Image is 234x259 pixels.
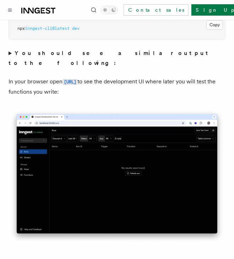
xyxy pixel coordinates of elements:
[206,20,223,29] button: Copy
[9,77,225,97] p: In your browser open to see the development UI where later you will test the functions you write:
[9,50,211,66] strong: You should see a similar output to the following:
[25,26,70,31] span: inngest-cli@latest
[6,6,14,14] button: Toggle navigation
[89,6,98,14] button: Find something...
[62,78,77,85] a: [URL]
[124,4,189,16] a: Contact sales
[17,26,25,31] span: npx
[101,6,118,14] button: Toggle dark mode
[72,26,80,31] span: dev
[62,79,77,85] code: [URL]
[9,48,225,68] summary: You should see a similar output to the following:
[9,108,225,244] img: Inngest Dev Server's 'Runs' tab with no data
